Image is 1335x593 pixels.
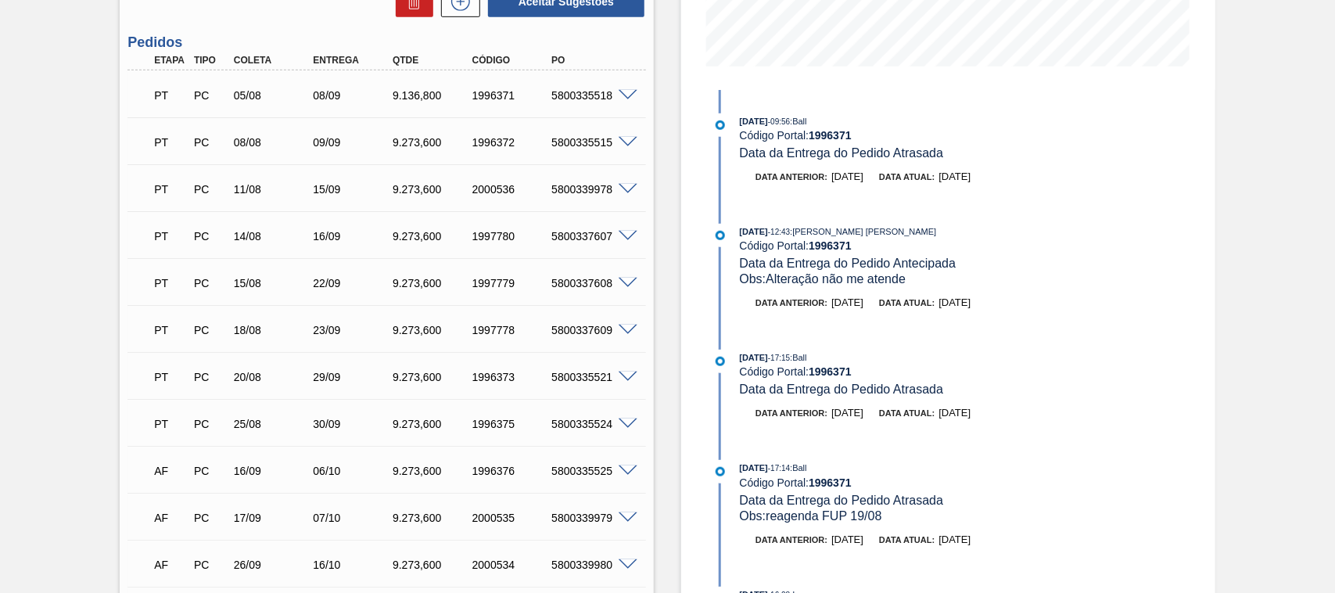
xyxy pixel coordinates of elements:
div: Entrega [309,55,397,66]
div: 5800335524 [547,418,636,430]
span: : Ball [790,353,806,362]
div: 1997780 [468,230,557,243]
strong: 1996371 [809,239,852,252]
div: 5800335525 [547,465,636,477]
div: Código Portal: [740,239,1111,252]
div: 9.273,600 [389,465,477,477]
span: Data atual: [879,535,935,544]
span: : Ball [790,117,806,126]
div: Pedido em Trânsito [150,219,191,253]
span: Data atual: [879,408,935,418]
span: Data da Entrega do Pedido Antecipada [740,257,956,270]
div: 16/10/2025 [309,559,397,571]
div: 9.273,600 [389,183,477,196]
div: Código [468,55,557,66]
h3: Pedidos [127,34,646,51]
div: 9.273,600 [389,512,477,524]
div: 5800335521 [547,371,636,383]
div: Pedido em Trânsito [150,172,191,207]
div: 22/09/2025 [309,277,397,289]
div: 9.273,600 [389,559,477,571]
div: 5800337608 [547,277,636,289]
img: atual [716,357,725,366]
p: PT [154,230,187,243]
div: 5800339980 [547,559,636,571]
div: 30/09/2025 [309,418,397,430]
div: 16/09/2025 [230,465,318,477]
div: 2000534 [468,559,557,571]
p: PT [154,277,187,289]
span: [DATE] [740,227,768,236]
span: - 17:15 [768,354,790,362]
div: 25/08/2025 [230,418,318,430]
span: Data atual: [879,298,935,307]
div: Pedido em Trânsito [150,78,191,113]
span: Data da Entrega do Pedido Atrasada [740,146,944,160]
span: : [PERSON_NAME] [PERSON_NAME] [790,227,936,236]
div: PO [547,55,636,66]
div: Código Portal: [740,365,1111,378]
div: 23/09/2025 [309,324,397,336]
div: 9.273,600 [389,418,477,430]
div: 07/10/2025 [309,512,397,524]
div: 08/08/2025 [230,136,318,149]
div: Pedido de Compra [190,559,231,571]
div: Pedido de Compra [190,230,231,243]
span: Data anterior: [755,408,827,418]
span: Data anterior: [755,298,827,307]
div: 2000536 [468,183,557,196]
span: Obs: Alteração não me atende [740,272,906,286]
span: [DATE] [938,534,971,545]
div: Pedido de Compra [190,89,231,102]
img: atual [716,231,725,240]
strong: 1996371 [809,129,852,142]
span: : Ball [790,463,806,473]
div: 29/09/2025 [309,371,397,383]
span: [DATE] [938,171,971,182]
div: 17/09/2025 [230,512,318,524]
span: [DATE] [831,407,863,419]
div: Código Portal: [740,129,1111,142]
div: 5800335515 [547,136,636,149]
div: 5800337609 [547,324,636,336]
div: 26/09/2025 [230,559,318,571]
div: Etapa [150,55,191,66]
span: [DATE] [831,171,863,182]
div: 9.273,600 [389,136,477,149]
div: 5800335518 [547,89,636,102]
div: Coleta [230,55,318,66]
span: [DATE] [831,296,863,308]
p: PT [154,324,187,336]
div: 5800339978 [547,183,636,196]
div: Aguardando Faturamento [150,501,191,535]
p: PT [154,136,187,149]
span: Data atual: [879,172,935,181]
p: AF [154,465,187,477]
div: 1996371 [468,89,557,102]
div: 5800337607 [547,230,636,243]
img: atual [716,120,725,130]
div: 9.273,600 [389,277,477,289]
div: 2000535 [468,512,557,524]
div: 15/08/2025 [230,277,318,289]
div: 9.136,800 [389,89,477,102]
p: PT [154,371,187,383]
div: 11/08/2025 [230,183,318,196]
p: PT [154,183,187,196]
div: 1996376 [468,465,557,477]
span: Obs: reagenda FUP 19/08 [740,509,882,523]
span: Data da Entrega do Pedido Atrasada [740,494,944,507]
span: [DATE] [740,117,768,126]
div: Pedido de Compra [190,371,231,383]
strong: 1996371 [809,476,852,489]
div: Pedido em Trânsito [150,266,191,300]
div: 9.273,600 [389,324,477,336]
strong: 1996371 [809,365,852,378]
div: 5800339979 [547,512,636,524]
div: 15/09/2025 [309,183,397,196]
div: 1996373 [468,371,557,383]
div: 14/08/2025 [230,230,318,243]
div: Pedido de Compra [190,512,231,524]
div: 1996372 [468,136,557,149]
p: AF [154,512,187,524]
